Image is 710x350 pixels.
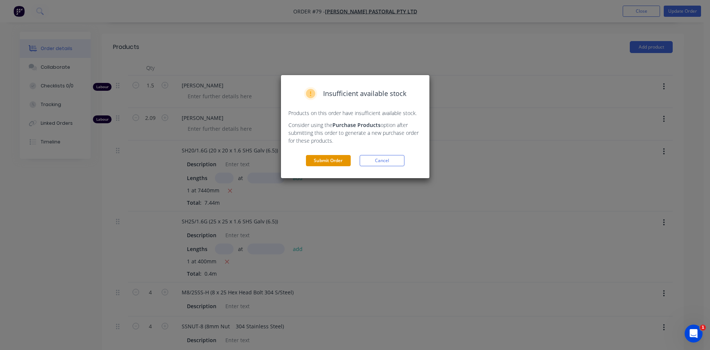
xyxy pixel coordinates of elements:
[685,325,703,343] iframe: Intercom live chat
[360,155,404,166] button: Cancel
[306,155,351,166] button: Submit Order
[700,325,706,331] span: 1
[332,121,381,128] strong: Purchase Products
[288,121,422,145] p: Consider using the option after submitting this order to generate a new purchase order for these ...
[288,109,422,117] p: Products on this order have insufficient available stock.
[323,89,406,99] span: Insufficient available stock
